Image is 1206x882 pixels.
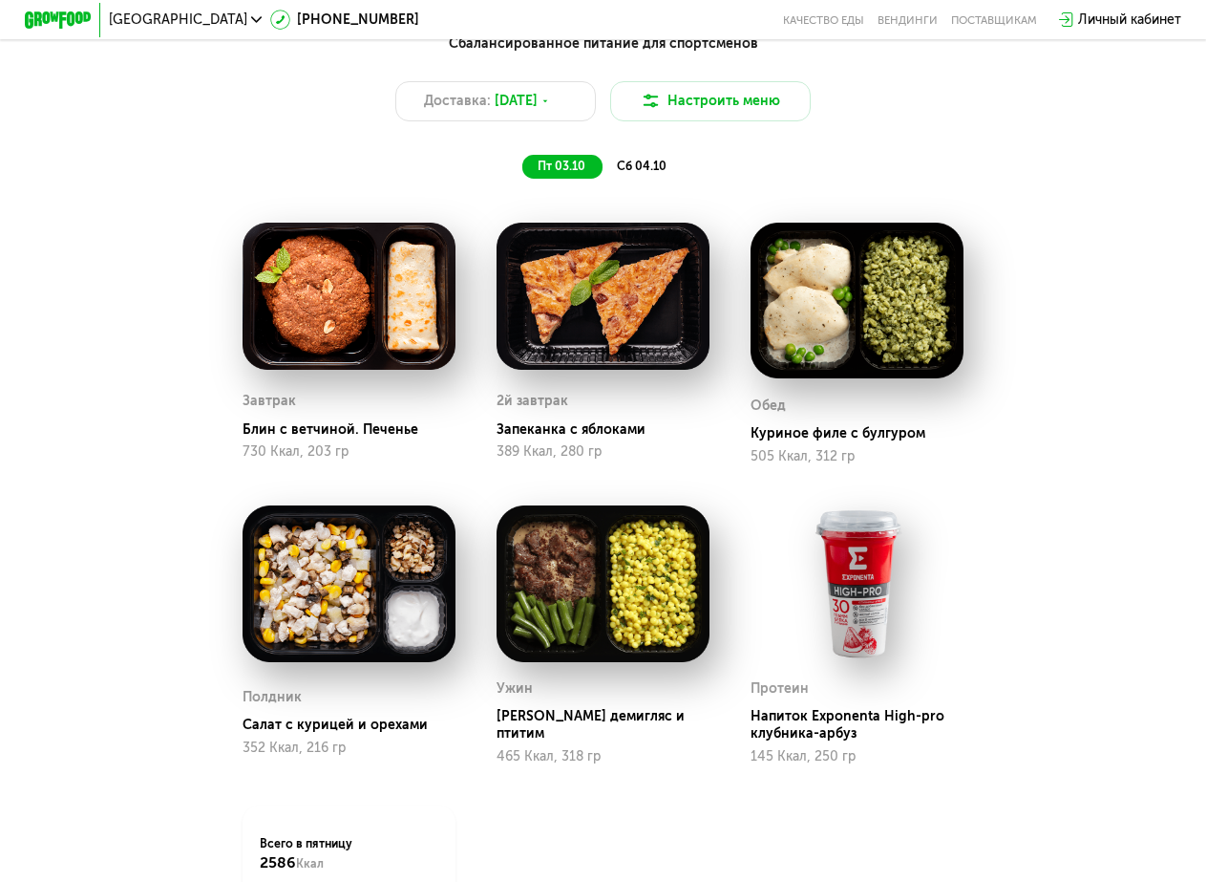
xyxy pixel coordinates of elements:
[243,685,302,710] div: Полдник
[424,91,491,111] span: Доставка:
[243,741,455,756] div: 352 Ккал, 216 гр
[497,421,722,439] div: Запеканка с яблоками
[243,421,468,439] div: Блин с ветчиной. Печенье
[107,33,1099,54] div: Сбалансированное питание для спортсменов
[783,13,864,27] a: Качество еды
[617,159,666,173] span: сб 04.10
[751,449,963,464] div: 505 Ккал, 312 гр
[751,708,976,742] div: Напиток Exponenta High-pro клубника-арбуз
[243,389,296,414] div: Завтрак
[260,835,438,872] div: Всего в пятницу
[538,159,585,173] span: пт 03.10
[497,444,709,460] div: 389 Ккал, 280 гр
[751,394,786,419] div: Обед
[497,389,568,414] div: 2й завтрак
[951,13,1037,27] div: поставщикам
[243,717,468,734] div: Салат с курицей и орехами
[296,856,324,871] span: Ккал
[243,444,455,460] div: 730 Ккал, 203 гр
[497,749,709,764] div: 465 Ккал, 318 гр
[260,853,296,871] span: 2586
[610,81,812,121] button: Настроить меню
[497,677,533,701] div: Ужин
[751,677,809,701] div: Протеин
[495,91,538,111] span: [DATE]
[751,749,963,764] div: 145 Ккал, 250 гр
[878,13,938,27] a: Вендинги
[497,708,722,742] div: [PERSON_NAME] демигляс и птитим
[270,10,419,30] a: [PHONE_NUMBER]
[109,13,247,27] span: [GEOGRAPHIC_DATA]
[1078,10,1181,30] div: Личный кабинет
[751,425,976,442] div: Куриное филе с булгуром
